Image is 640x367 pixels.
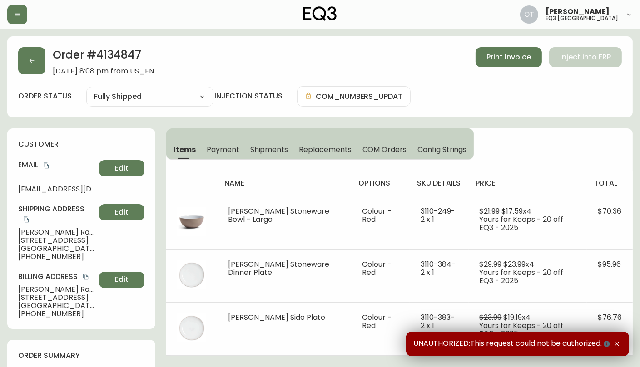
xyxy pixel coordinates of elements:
span: [PERSON_NAME] Stoneware Dinner Plate [228,259,329,278]
span: $19.19 x 4 [504,312,531,323]
span: $23.99 x 4 [504,259,535,269]
span: 3110-249-2 x 1 [421,206,455,225]
h4: customer [18,139,144,149]
span: 3110-384-2 x 1 [421,259,456,278]
span: [PERSON_NAME] Rank [18,228,95,236]
h4: Shipping Address [18,204,95,225]
button: Edit [99,204,144,220]
h4: total [594,178,625,188]
span: Edit [115,274,129,284]
h5: eq3 [GEOGRAPHIC_DATA] [546,15,618,21]
button: copy [81,272,90,281]
span: [GEOGRAPHIC_DATA] , NJ , 07086 , US [18,302,95,310]
span: $29.99 [480,259,502,269]
h4: price [476,178,580,188]
button: Print Invoice [476,47,542,67]
span: [PHONE_NUMBER] [18,310,95,318]
span: [PHONE_NUMBER] [18,253,95,261]
h4: sku details [417,178,461,188]
h4: injection status [214,91,283,101]
h4: Email [18,160,95,170]
button: Edit [99,160,144,176]
span: UNAUTHORIZED:This request could not be authorized. [413,339,612,349]
label: order status [18,91,72,101]
h4: options [358,178,402,188]
button: copy [22,215,31,224]
span: $95.96 [598,259,621,269]
span: Yours for Keeps - 20 off EQ3 - 2025 [480,320,564,339]
span: Config Strings [417,145,466,154]
span: Items [174,145,196,154]
span: Edit [115,207,129,217]
span: COM Orders [362,145,407,154]
span: Shipments [250,145,288,154]
span: [STREET_ADDRESS] [18,236,95,245]
span: Print Invoice [486,52,531,62]
img: 5d4d18d254ded55077432b49c4cb2919 [520,5,538,24]
li: Colour - Red [362,313,399,330]
span: $23.99 [480,312,502,323]
span: Yours for Keeps - 20 off EQ3 - 2025 [480,267,564,286]
li: Colour - Red [362,207,399,224]
span: Payment [207,145,239,154]
img: 0093fc0e-f284-4f78-8413-6d727ee5aa37.jpg [177,207,206,236]
h4: Billing Address [18,272,95,282]
h4: order summary [18,351,144,361]
span: [GEOGRAPHIC_DATA] , NJ , 07086 , US [18,245,95,253]
span: $70.36 [598,206,621,216]
img: 29839613-44e7-4ece-9cfa-01e4ff19211f.jpg [177,313,206,343]
span: $17.59 x 4 [502,206,532,216]
h2: Order # 4134847 [53,47,154,67]
button: copy [42,161,51,170]
span: [PERSON_NAME] Rank [18,285,95,294]
img: logo [303,6,337,21]
li: Colour - Red [362,260,399,277]
span: Edit [115,163,129,173]
span: [PERSON_NAME] Stoneware Bowl - Large [228,206,329,225]
h4: name [224,178,344,188]
span: $21.99 [480,206,500,216]
span: Replacements [299,145,351,154]
span: [EMAIL_ADDRESS][DOMAIN_NAME] [18,185,95,193]
span: 3110-383-2 x 1 [421,312,455,331]
span: [PERSON_NAME] [546,8,610,15]
span: [PERSON_NAME] Side Plate [228,312,325,323]
span: [STREET_ADDRESS] [18,294,95,302]
img: fb83aacc-55f7-42e2-bc7a-8b66bb2039c9.jpg [177,260,206,289]
button: Edit [99,272,144,288]
span: $76.76 [598,312,622,323]
span: Yours for Keeps - 20 off EQ3 - 2025 [480,214,564,233]
span: [DATE] 8:08 pm from US_EN [53,67,154,75]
